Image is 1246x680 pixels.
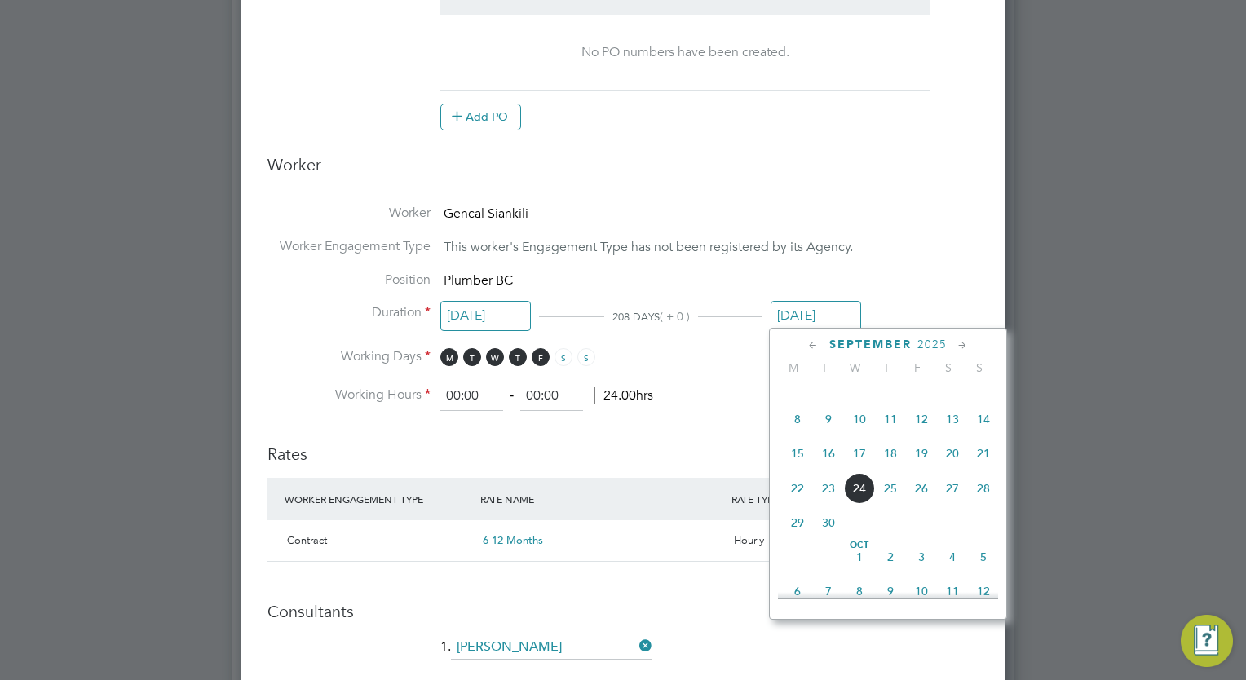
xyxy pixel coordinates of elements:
[964,360,995,375] span: S
[906,541,937,572] span: 3
[906,473,937,504] span: 26
[906,438,937,469] span: 19
[968,438,999,469] span: 21
[440,348,458,366] span: M
[267,304,431,321] label: Duration
[813,404,844,435] span: 9
[577,348,595,366] span: S
[809,360,840,375] span: T
[267,205,431,222] label: Worker
[937,541,968,572] span: 4
[829,338,912,351] span: September
[444,272,513,289] span: Plumber BC
[937,404,968,435] span: 13
[267,272,431,289] label: Position
[906,404,937,435] span: 12
[267,154,979,188] h3: Worker
[771,301,861,331] input: Select one
[457,44,913,61] div: No PO numbers have been created.
[594,387,653,404] span: 24.00hrs
[875,541,906,572] span: 2
[968,576,999,607] span: 12
[476,484,727,514] div: RATE NAME
[782,404,813,435] span: 8
[813,576,844,607] span: 7
[778,360,809,375] span: M
[267,635,979,676] li: 1.
[782,473,813,504] span: 22
[871,360,902,375] span: T
[875,576,906,607] span: 9
[267,238,431,255] label: Worker Engagement Type
[727,484,839,514] div: RATE TYPE
[444,239,853,255] span: This worker's Engagement Type has not been registered by its Agency.
[844,473,875,504] span: 24
[267,348,431,365] label: Working Days
[813,473,844,504] span: 23
[612,310,660,324] span: 208 DAYS
[875,404,906,435] span: 11
[727,527,839,554] div: Hourly
[906,576,937,607] span: 10
[281,527,476,554] div: Contract
[844,541,875,572] span: 1
[875,473,906,504] span: 25
[844,404,875,435] span: 10
[968,473,999,504] span: 28
[782,507,813,538] span: 29
[520,382,583,411] input: 17:00
[933,360,964,375] span: S
[782,576,813,607] span: 6
[660,309,690,324] span: ( + 0 )
[486,348,504,366] span: W
[281,484,476,514] div: WORKER ENGAGEMENT TYPE
[267,601,979,622] h3: Consultants
[440,382,503,411] input: 08:00
[483,533,543,547] span: 6-12 Months
[509,348,527,366] span: T
[813,507,844,538] span: 30
[532,348,550,366] span: F
[937,438,968,469] span: 20
[506,387,517,404] span: ‐
[937,576,968,607] span: 11
[440,104,521,130] button: Add PO
[875,438,906,469] span: 18
[782,438,813,469] span: 15
[555,348,572,366] span: S
[451,635,652,660] input: Search for...
[444,205,528,222] span: Gencal Siankili
[440,301,531,331] input: Select one
[844,576,875,607] span: 8
[937,473,968,504] span: 27
[917,338,947,351] span: 2025
[463,348,481,366] span: T
[902,360,933,375] span: F
[968,541,999,572] span: 5
[968,404,999,435] span: 14
[1181,615,1233,667] button: Engage Resource Center
[844,438,875,469] span: 17
[267,386,431,404] label: Working Hours
[840,360,871,375] span: W
[813,438,844,469] span: 16
[267,427,979,465] h3: Rates
[844,541,875,550] span: Oct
